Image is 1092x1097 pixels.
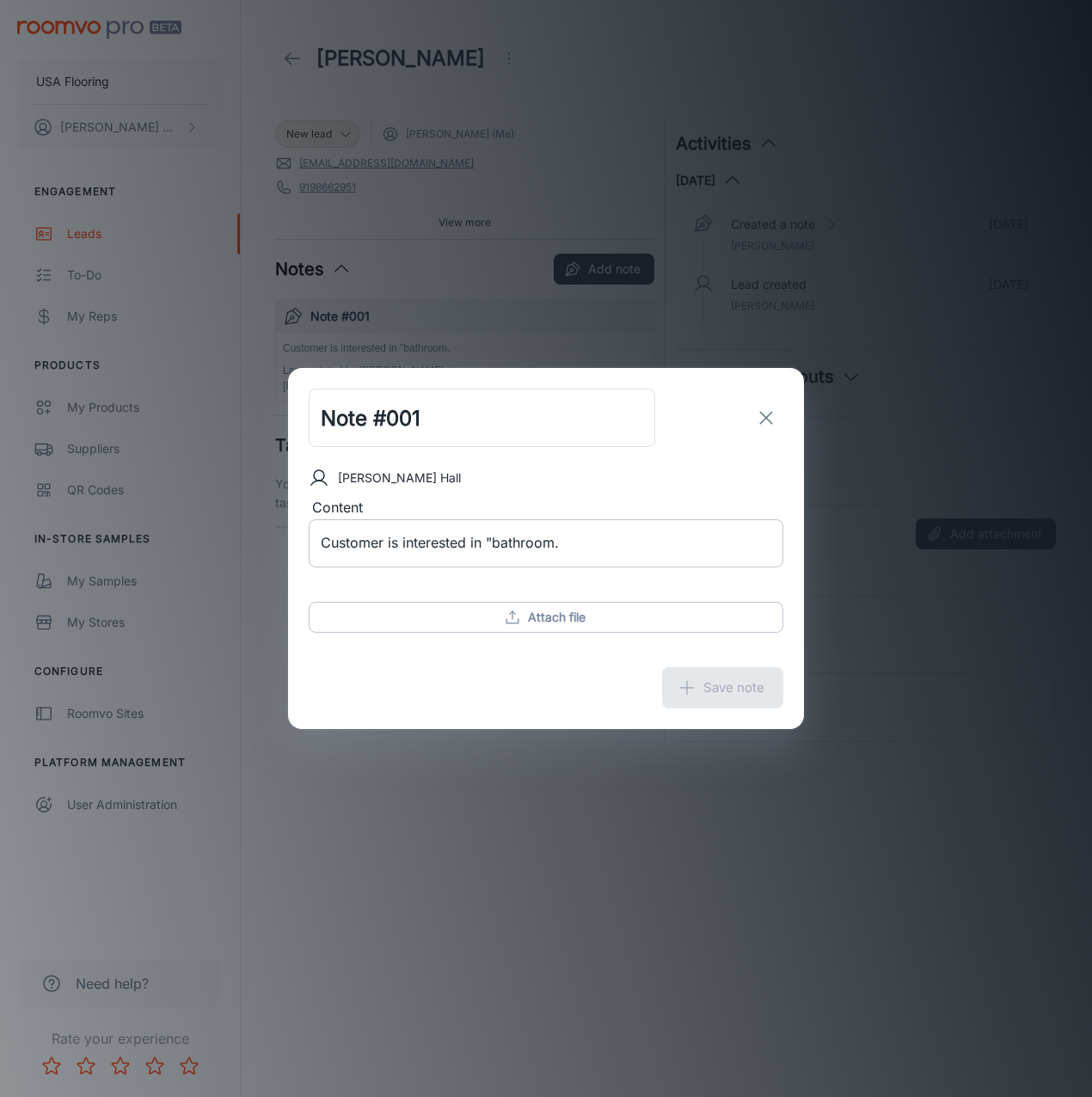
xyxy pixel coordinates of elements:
p: [PERSON_NAME] Hall [338,469,461,487]
textarea: Customer is interested in "bathroom. [321,533,771,553]
input: Title [309,389,655,447]
div: Content [309,497,783,519]
button: exit [749,401,783,435]
button: Attach file [309,602,783,633]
